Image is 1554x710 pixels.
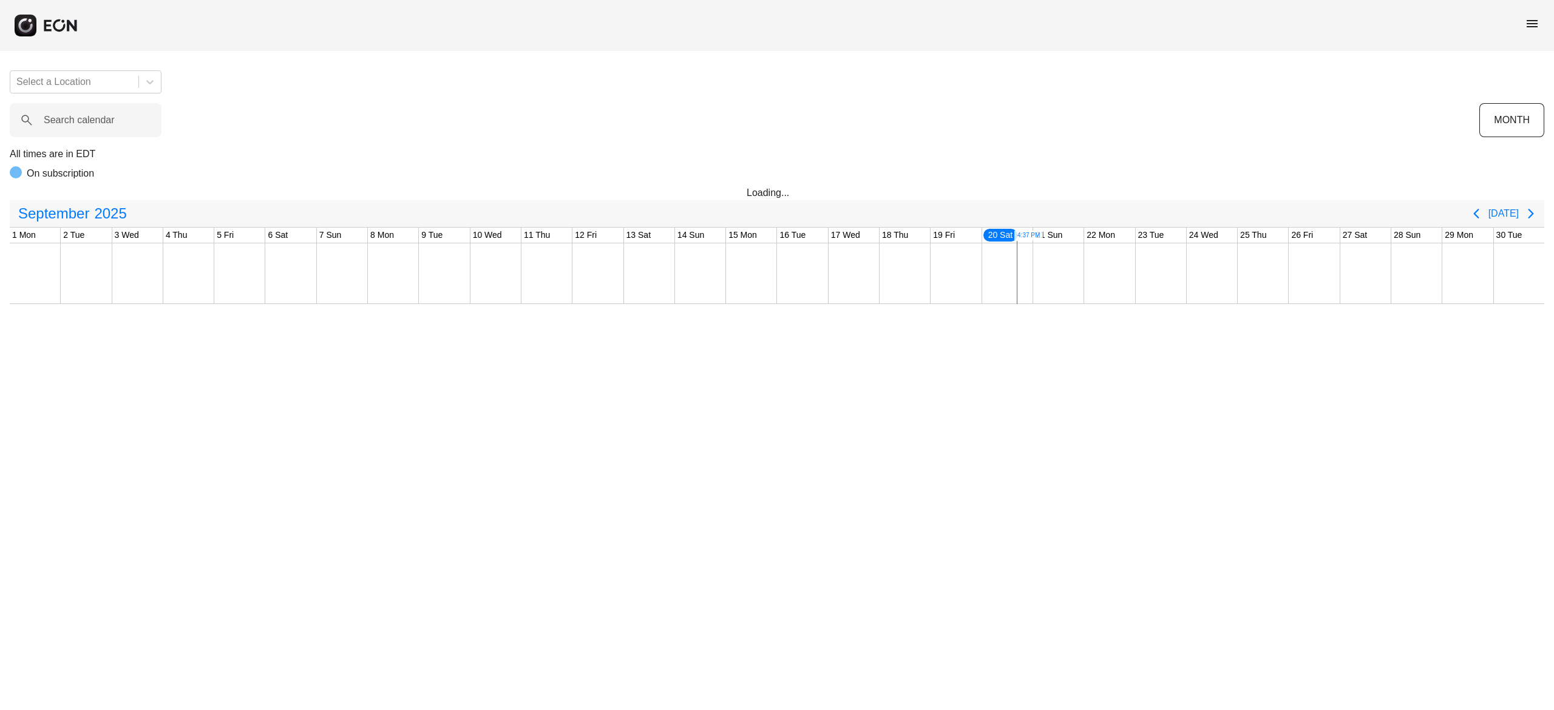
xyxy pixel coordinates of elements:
[61,228,87,243] div: 2 Tue
[10,147,1544,161] p: All times are in EDT
[572,228,599,243] div: 12 Fri
[1391,228,1423,243] div: 28 Sun
[419,228,445,243] div: 9 Tue
[1494,228,1525,243] div: 30 Tue
[1488,203,1519,225] button: [DATE]
[112,228,141,243] div: 3 Wed
[1289,228,1315,243] div: 26 Fri
[675,228,707,243] div: 14 Sun
[1187,228,1221,243] div: 24 Wed
[44,113,115,127] label: Search calendar
[726,228,759,243] div: 15 Mon
[829,228,863,243] div: 17 Wed
[1519,201,1543,226] button: Next page
[368,228,396,243] div: 8 Mon
[521,228,552,243] div: 11 Thu
[1238,228,1269,243] div: 25 Thu
[317,228,344,243] div: 7 Sun
[1479,103,1544,137] button: MONTH
[1525,16,1539,31] span: menu
[16,201,92,226] span: September
[11,201,134,226] button: September2025
[10,228,38,243] div: 1 Mon
[1033,228,1065,243] div: 21 Sun
[777,228,808,243] div: 16 Tue
[1464,201,1488,226] button: Previous page
[92,201,129,226] span: 2025
[1340,228,1369,243] div: 27 Sat
[747,186,807,200] div: Loading...
[470,228,504,243] div: 10 Wed
[931,228,957,243] div: 19 Fri
[1084,228,1118,243] div: 22 Mon
[982,228,1019,243] div: 20 Sat
[27,166,94,181] p: On subscription
[265,228,290,243] div: 6 Sat
[1442,228,1476,243] div: 29 Mon
[1136,228,1167,243] div: 23 Tue
[624,228,653,243] div: 13 Sat
[880,228,911,243] div: 18 Thu
[163,228,190,243] div: 4 Thu
[214,228,236,243] div: 5 Fri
